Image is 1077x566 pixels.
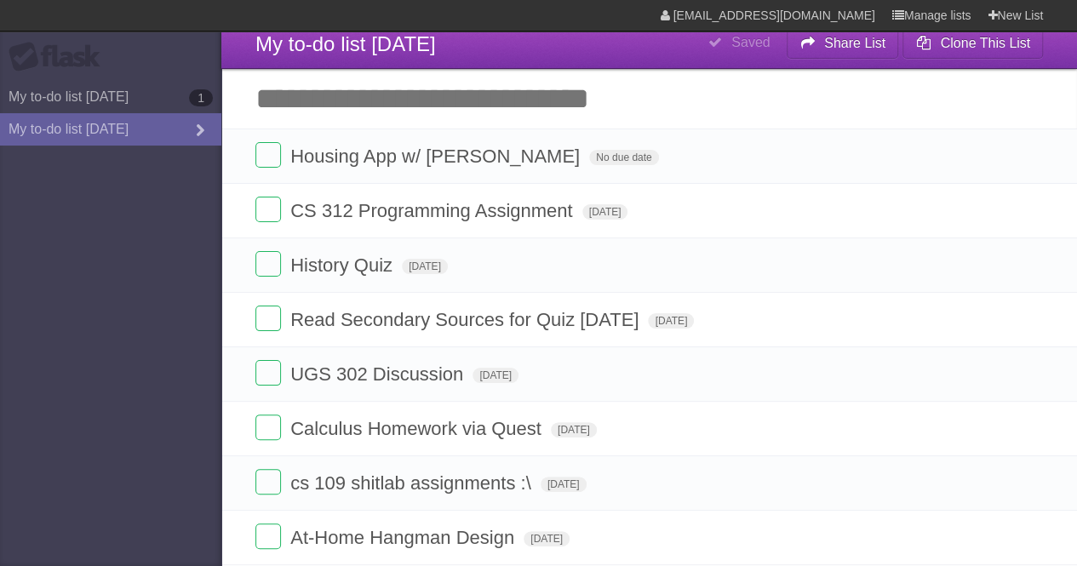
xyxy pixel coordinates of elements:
[255,360,281,386] label: Done
[940,36,1030,50] b: Clone This List
[541,477,587,492] span: [DATE]
[582,204,628,220] span: [DATE]
[402,259,448,274] span: [DATE]
[290,527,518,548] span: At-Home Hangman Design
[824,36,885,50] b: Share List
[189,89,213,106] b: 1
[551,422,597,437] span: [DATE]
[290,309,643,330] span: Read Secondary Sources for Quiz [DATE]
[255,414,281,440] label: Done
[255,142,281,168] label: Done
[787,28,899,59] button: Share List
[9,42,111,72] div: Flask
[648,313,694,329] span: [DATE]
[524,531,570,546] span: [DATE]
[290,254,397,276] span: History Quiz
[255,469,281,495] label: Done
[589,150,658,165] span: No due date
[255,197,281,222] label: Done
[255,32,436,55] span: My to-do list [DATE]
[902,28,1043,59] button: Clone This List
[290,146,584,167] span: Housing App w/ [PERSON_NAME]
[473,368,518,383] span: [DATE]
[290,363,467,385] span: UGS 302 Discussion
[290,472,535,494] : cs 109 shitlab assignments :\
[731,35,770,49] b: Saved
[255,306,281,331] label: Done
[255,251,281,277] label: Done
[290,418,546,439] span: Calculus Homework via Quest
[290,200,576,221] span: CS 312 Programming Assignment
[255,523,281,549] label: Done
